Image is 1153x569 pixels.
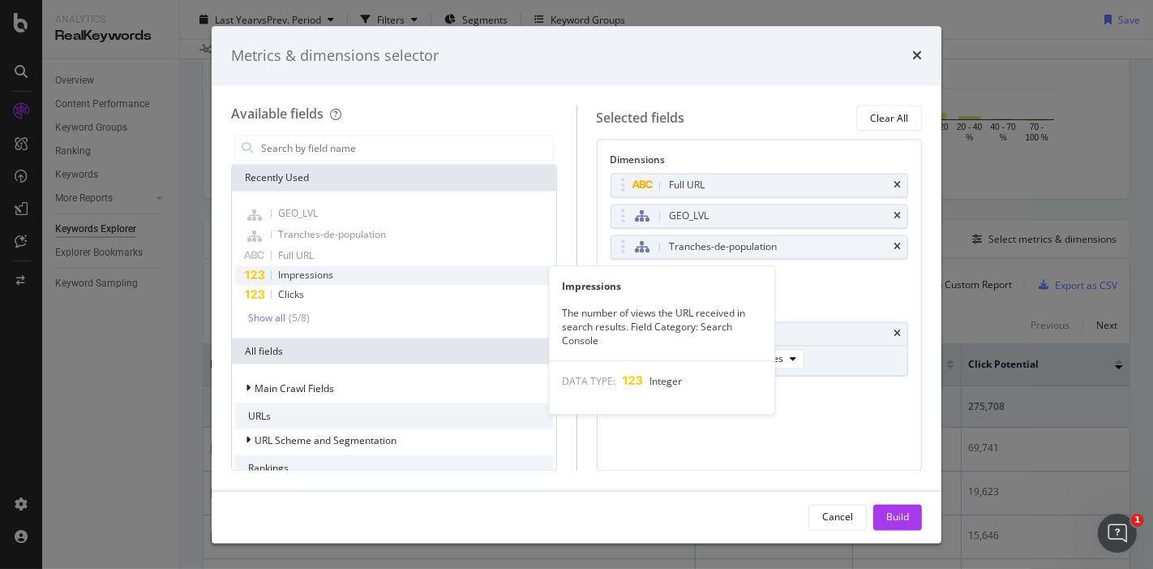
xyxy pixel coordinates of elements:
button: Build [873,504,922,530]
div: Full URLtimes [611,174,909,198]
div: times [894,212,901,222]
div: All fields [232,338,556,364]
div: Available fields [231,106,324,123]
span: Clicks [278,288,304,302]
button: Cancel [808,504,867,530]
span: Tranches-de-population [278,228,386,242]
div: Tranches-de-populationtimes [611,235,909,260]
div: Tranches-de-population [670,239,778,256]
div: modal [212,26,941,543]
div: The number of views the URL received in search results. Field Category: Search Console [550,306,775,347]
span: DATA TYPE: [563,374,616,388]
div: times [912,45,922,67]
div: Recently Used [232,166,556,192]
div: Full URL [670,178,705,194]
span: Full URL [278,249,314,263]
div: GEO_LVL [670,209,709,225]
div: ( 5 / 8 ) [285,312,310,325]
div: times [894,181,901,191]
div: Clear All [870,111,908,125]
div: times [894,329,901,338]
div: times [894,243,901,252]
div: URLs [235,403,553,429]
div: Dimensions [611,153,909,174]
div: Show all [248,313,285,324]
div: Metrics & dimensions selector [231,45,439,67]
span: 1 [1131,514,1144,527]
button: Clear All [856,106,922,131]
div: Cancel [822,510,853,524]
span: URL Scheme and Segmentation [255,433,396,447]
input: Search by field name [259,136,553,161]
span: Impressions [278,269,333,282]
div: Build [886,510,909,524]
div: Impressions [550,279,775,293]
div: GEO_LVLtimes [611,205,909,229]
div: Rankings [235,455,553,481]
span: Main Crawl Fields [255,381,334,395]
div: Selected fields [597,109,685,127]
span: Integer [650,374,683,388]
span: GEO_LVL [278,207,318,221]
iframe: Intercom live chat [1098,514,1137,553]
